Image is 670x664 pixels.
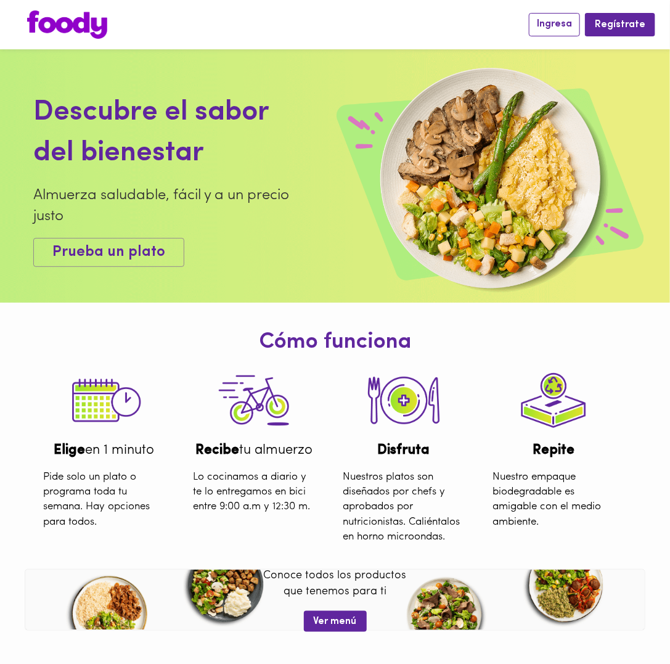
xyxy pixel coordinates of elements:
[510,361,597,441] img: tutorial-step-4.png
[9,330,661,355] h1: Cómo funciona
[537,18,572,30] span: Ingresa
[184,461,324,524] div: Lo cocinamos a diario y te lo entregamos en bici entre 9:00 a.m y 12:30 m.
[378,443,430,457] b: Disfruta
[34,461,174,539] div: Pide solo un plato o programa toda tu semana. Hay opciones para todos.
[211,361,297,441] img: tutorial-step-3.png
[195,443,239,457] b: Recibe
[533,443,574,457] b: Repite
[54,443,85,457] b: Elige
[599,592,658,652] iframe: Messagebird Livechat Widget
[304,611,367,631] button: Ver menú
[61,361,147,441] img: tutorial-step-1.png
[585,13,655,36] button: Regístrate
[529,13,580,36] button: Ingresa
[33,185,301,227] div: Almuerza saludable, fácil y a un precio justo
[33,92,301,174] div: Descubre el sabor del bienestar
[484,461,624,539] div: Nuestro empaque biodegradable es amigable con el medio ambiente.
[251,568,419,607] p: Conoce todos los productos que tenemos para ti
[595,19,645,31] span: Regístrate
[314,616,357,628] span: Ver menú
[361,361,447,441] img: tutorial-step-2.png
[34,441,174,460] div: en 1 minuto
[33,238,184,267] button: Prueba un plato
[184,441,324,460] div: tu almuerzo
[27,10,107,39] img: logo.png
[334,461,474,554] div: Nuestros platos son diseñados por chefs y aprobados por nutricionistas. Caliéntalos en horno micr...
[52,244,165,261] span: Prueba un plato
